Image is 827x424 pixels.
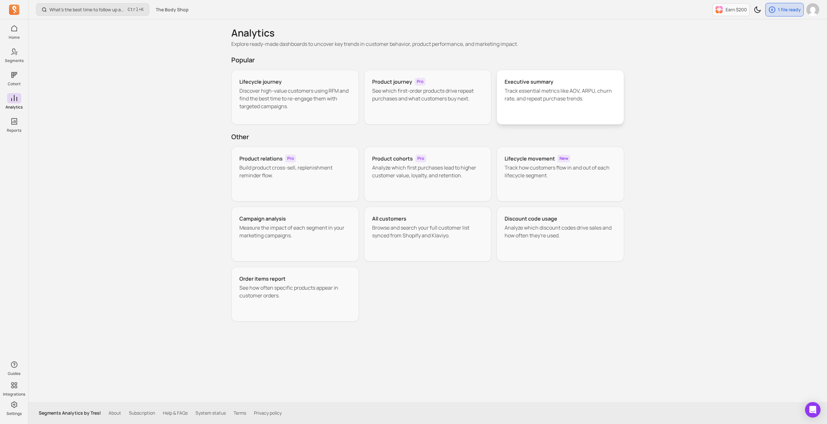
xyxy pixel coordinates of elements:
[231,56,624,65] h2: Popular
[372,87,484,102] p: See which first-order products drive repeat purchases and what customers buy next.
[7,128,21,133] p: Reports
[36,3,149,16] button: What’s the best time to follow up after a first order?Ctrl+K
[751,3,764,16] button: Toggle dark mode
[239,275,286,283] h3: Order items report
[778,6,801,13] p: 1 file ready
[141,7,144,12] kbd: K
[505,78,553,86] h3: Executive summary
[195,410,226,416] a: System status
[128,6,144,13] span: +
[239,224,351,239] p: Measure the impact of each segment in your marketing campaigns.
[505,164,616,179] p: Track how customers flow in and out of each lifecycle segment.
[497,207,624,262] a: Discount code usageAnalyze which discount codes drive sales and how often they're used.
[234,410,246,416] a: Terms
[805,402,821,418] div: Open Intercom Messenger
[231,27,624,39] h1: Analytics
[254,410,282,416] a: Privacy policy
[239,155,283,162] h3: Product relations
[505,224,616,239] p: Analyze which discount codes drive sales and how often they're used.
[239,215,286,222] h3: Campaign analysis
[372,155,413,162] h3: Product cohorts
[726,6,747,13] p: Earn $200
[129,410,155,416] a: Subscription
[7,358,21,377] button: Guides
[364,147,492,202] a: Product cohortsProAnalyze which first purchases lead to higher customer value, loyalty, and reten...
[231,267,359,322] a: Order items reportSee how often specific products appear in customer orders.
[372,164,484,179] p: Analyze which first purchases lead to higher customer value, loyalty, and retention.
[712,3,750,16] button: Earn $200
[239,284,351,299] p: See how often specific products appear in customer orders.
[39,410,101,416] p: Segments Analytics by Tresl
[231,40,624,48] p: Explore ready-made dashboards to uncover key trends in customer behavior, product performance, an...
[558,155,570,162] span: New
[364,70,492,125] a: Product journeyProSee which first-order products drive repeat purchases and what customers buy next.
[372,78,412,86] h3: Product journey
[231,207,359,262] a: Campaign analysisMeasure the impact of each segment in your marketing campaigns.
[415,78,425,86] span: Pro
[231,147,359,202] a: Product relationsProBuild product cross-sell, replenishment reminder flow.
[231,70,359,125] a: Lifecycle journeyDiscover high-value customers using RFM and find the best time to re-engage them...
[372,224,484,239] p: Browse and search your full customer list synced from Shopify and Klaviyo.
[231,132,624,141] h2: Other
[49,6,125,13] p: What’s the best time to follow up after a first order?
[128,6,139,13] kbd: Ctrl
[497,70,624,125] a: Executive summaryTrack essential metrics like AOV, ARPU, churn rate, and repeat purchase trends.
[8,81,21,87] p: Cohort
[5,105,23,110] p: Analytics
[364,207,492,262] a: All customersBrowse and search your full customer list synced from Shopify and Klaviyo.
[156,6,189,13] span: The Body Shop
[239,87,351,110] p: Discover high-value customers using RFM and find the best time to re-engage them with targeted ca...
[497,147,624,202] a: Lifecycle movementNewTrack how customers flow in and out of each lifecycle segment.
[109,410,121,416] a: About
[163,410,188,416] a: Help & FAQs
[505,87,616,102] p: Track essential metrics like AOV, ARPU, churn rate, and repeat purchase trends.
[239,164,351,179] p: Build product cross-sell, replenishment reminder flow.
[152,4,193,16] button: The Body Shop
[239,78,282,86] h3: Lifecycle journey
[5,58,24,63] p: Segments
[415,155,426,162] span: Pro
[6,411,22,416] p: Settings
[372,215,406,222] h3: All customers
[9,35,20,40] p: Home
[8,371,20,376] p: Guides
[806,3,819,16] img: avatar
[285,155,296,162] span: Pro
[505,215,557,222] h3: Discount code usage
[765,3,804,16] button: 1 file ready
[505,155,555,162] h3: Lifecycle movement
[3,392,25,397] p: Integrations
